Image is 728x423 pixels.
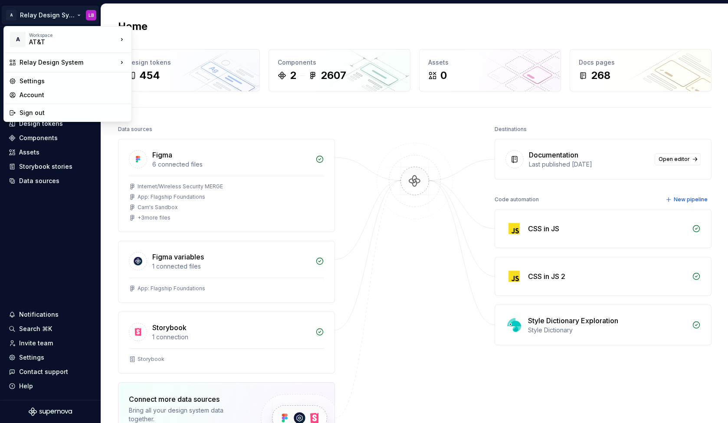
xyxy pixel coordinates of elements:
div: Relay Design System [20,58,118,67]
div: AT&T [29,38,103,46]
div: A [10,32,26,47]
div: Account [20,91,126,99]
div: Sign out [20,108,126,117]
div: Workspace [29,33,118,38]
div: Settings [20,77,126,85]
